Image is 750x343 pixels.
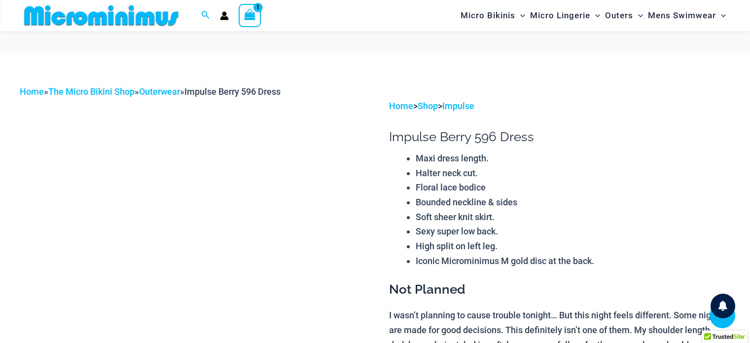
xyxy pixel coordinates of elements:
span: Menu Toggle [590,3,600,28]
a: OutersMenu ToggleMenu Toggle [603,3,645,28]
a: Mens SwimwearMenu ToggleMenu Toggle [645,3,728,28]
span: Micro Lingerie [530,3,590,28]
nav: Site Navigation [457,1,730,30]
span: Impulse Berry 596 Dress [184,86,281,97]
span: Outers [605,3,633,28]
li: Halter neck cut. [416,166,730,181]
h1: Impulse Berry 596 Dress [389,129,730,145]
li: Sexy super low back. [416,224,730,239]
a: Home [389,101,413,111]
a: The Micro Bikini Shop [48,86,135,97]
a: Outerwear [139,86,180,97]
a: Account icon link [220,11,229,20]
li: Floral lace bodice [416,180,730,195]
span: Menu Toggle [515,3,525,28]
li: Bounded neckline & sides [416,195,730,210]
img: MM SHOP LOGO FLAT [20,4,182,27]
p: > > [389,99,730,114]
h3: Not Planned [389,281,730,298]
span: Micro Bikinis [461,3,515,28]
li: Maxi dress length. [416,151,730,166]
span: Mens Swimwear [648,3,716,28]
li: High split on left leg. [416,239,730,254]
span: Menu Toggle [633,3,643,28]
a: Search icon link [201,9,210,22]
li: Soft sheer knit skirt. [416,210,730,225]
a: Shop [418,101,438,111]
a: Micro BikinisMenu ToggleMenu Toggle [458,3,528,28]
a: Micro LingerieMenu ToggleMenu Toggle [528,3,603,28]
a: Impulse [442,101,474,111]
a: Home [20,86,44,97]
a: View Shopping Cart, 1 items [239,4,261,27]
li: Iconic Microminimus M gold disc at the back. [416,254,730,268]
span: Menu Toggle [716,3,726,28]
span: » » » [20,86,281,97]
